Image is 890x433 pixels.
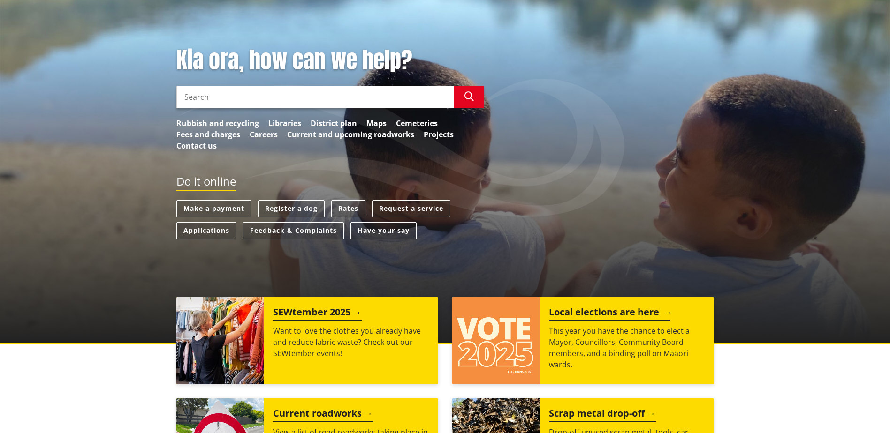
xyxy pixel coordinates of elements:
[549,306,670,321] h2: Local elections are here
[176,175,236,191] h2: Do it online
[176,129,240,140] a: Fees and charges
[176,200,251,217] a: Make a payment
[452,297,540,384] img: Vote 2025
[176,118,259,129] a: Rubbish and recycling
[350,222,417,239] a: Have your say
[424,129,454,140] a: Projects
[176,140,217,151] a: Contact us
[176,86,454,108] input: Search input
[268,118,301,129] a: Libraries
[311,118,357,129] a: District plan
[847,394,881,427] iframe: Messenger Launcher
[273,306,362,321] h2: SEWtember 2025
[396,118,438,129] a: Cemeteries
[176,47,484,74] h1: Kia ora, how can we help?
[250,129,278,140] a: Careers
[273,408,373,422] h2: Current roadworks
[176,297,438,384] a: SEWtember 2025 Want to love the clothes you already have and reduce fabric waste? Check out our S...
[176,222,236,239] a: Applications
[258,200,325,217] a: Register a dog
[287,129,414,140] a: Current and upcoming roadworks
[331,200,365,217] a: Rates
[549,325,705,370] p: This year you have the chance to elect a Mayor, Councillors, Community Board members, and a bindi...
[372,200,450,217] a: Request a service
[452,297,714,384] a: Local elections are here This year you have the chance to elect a Mayor, Councillors, Community B...
[273,325,429,359] p: Want to love the clothes you already have and reduce fabric waste? Check out our SEWtember events!
[243,222,344,239] a: Feedback & Complaints
[366,118,387,129] a: Maps
[549,408,656,422] h2: Scrap metal drop-off
[176,297,264,384] img: SEWtember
